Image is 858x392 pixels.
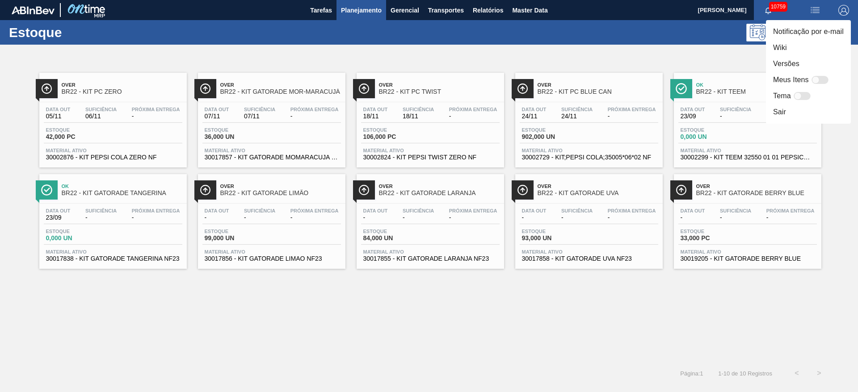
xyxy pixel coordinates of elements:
li: Versões [766,56,851,72]
li: Wiki [766,40,851,56]
li: Sair [766,104,851,120]
label: Meus Itens [773,75,809,85]
label: Tema [773,91,791,101]
li: Notificação por e-mail [766,24,851,40]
